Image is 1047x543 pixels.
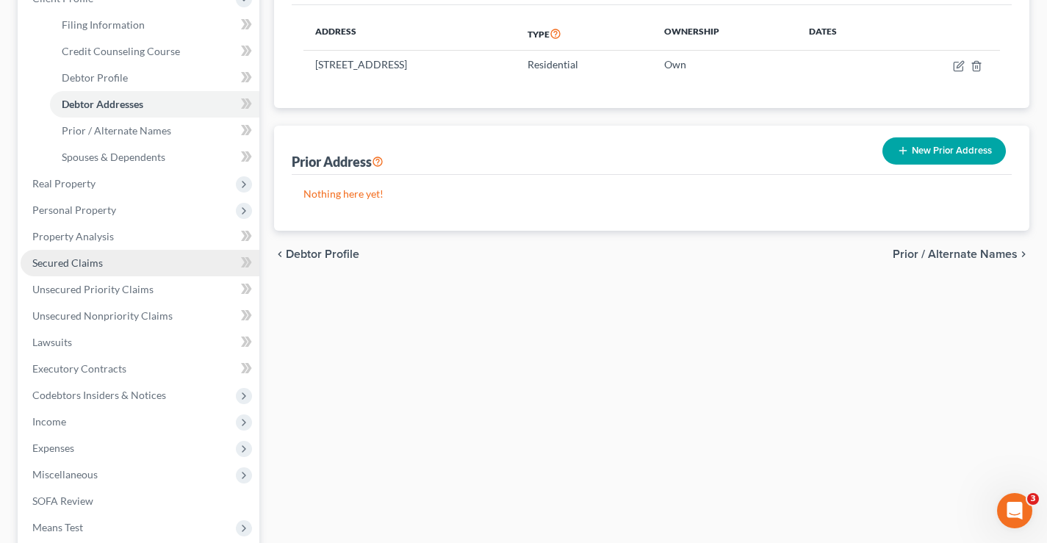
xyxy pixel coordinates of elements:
span: Executory Contracts [32,362,126,375]
span: Spouses & Dependents [62,151,165,163]
a: SOFA Review [21,488,259,514]
td: Residential [516,51,652,79]
a: Debtor Addresses [50,91,259,118]
span: Expenses [32,442,74,454]
th: Dates [797,17,892,51]
a: Unsecured Priority Claims [21,276,259,303]
span: Debtor Profile [286,248,359,260]
th: Type [516,17,652,51]
a: Unsecured Nonpriority Claims [21,303,259,329]
span: Lawsuits [32,336,72,348]
span: Miscellaneous [32,468,98,481]
a: Filing Information [50,12,259,38]
span: Personal Property [32,204,116,216]
th: Address [303,17,516,51]
i: chevron_right [1018,248,1029,260]
iframe: Intercom live chat [997,493,1032,528]
span: Property Analysis [32,230,114,242]
a: Credit Counseling Course [50,38,259,65]
span: SOFA Review [32,495,93,507]
th: Ownership [652,17,797,51]
button: Prior / Alternate Names chevron_right [893,248,1029,260]
a: Spouses & Dependents [50,144,259,170]
a: Prior / Alternate Names [50,118,259,144]
span: Debtor Profile [62,71,128,84]
div: Prior Address [292,153,384,170]
span: Means Test [32,521,83,533]
span: Filing Information [62,18,145,31]
a: Debtor Profile [50,65,259,91]
button: New Prior Address [882,137,1006,165]
span: Credit Counseling Course [62,45,180,57]
span: Secured Claims [32,256,103,269]
span: Debtor Addresses [62,98,143,110]
td: Own [652,51,797,79]
span: 3 [1027,493,1039,505]
span: Unsecured Priority Claims [32,283,154,295]
a: Property Analysis [21,223,259,250]
a: Lawsuits [21,329,259,356]
span: Codebtors Insiders & Notices [32,389,166,401]
p: Nothing here yet! [303,187,1000,201]
a: Secured Claims [21,250,259,276]
button: chevron_left Debtor Profile [274,248,359,260]
a: Executory Contracts [21,356,259,382]
i: chevron_left [274,248,286,260]
td: [STREET_ADDRESS] [303,51,516,79]
span: Prior / Alternate Names [62,124,171,137]
span: Real Property [32,177,96,190]
span: Unsecured Nonpriority Claims [32,309,173,322]
span: Prior / Alternate Names [893,248,1018,260]
span: Income [32,415,66,428]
